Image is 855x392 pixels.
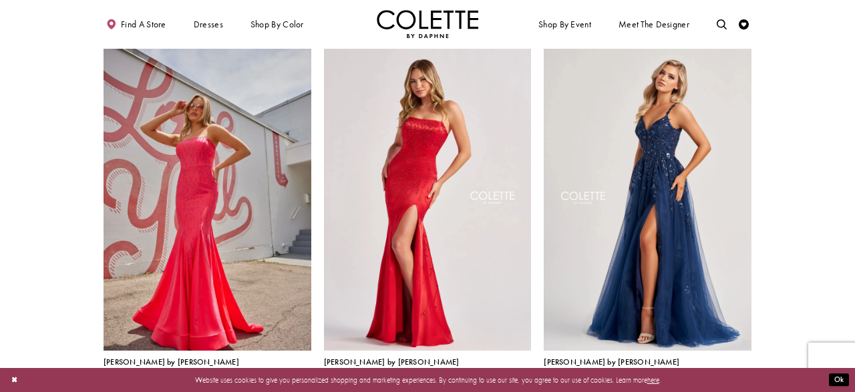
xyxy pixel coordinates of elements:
a: Visit Colette by Daphne Style No. CL8570 Page [324,49,532,351]
span: Shop by color [248,10,306,38]
p: Website uses cookies to give you personalized shopping and marketing experiences. By continuing t... [73,373,782,387]
span: [PERSON_NAME] by [PERSON_NAME] [104,357,239,367]
span: Dresses [191,10,226,38]
span: Shop By Event [538,19,591,29]
div: Colette by Daphne Style No. CL8060 [544,358,679,379]
a: Toggle search [714,10,729,38]
span: Shop by color [250,19,304,29]
span: [PERSON_NAME] by [PERSON_NAME] [544,357,679,367]
span: Dresses [194,19,223,29]
a: Visit Colette by Daphne Style No. CL8060 Page [544,49,751,351]
a: Find a store [104,10,168,38]
span: Meet the designer [619,19,689,29]
span: Find a store [121,19,166,29]
button: Close Dialog [6,371,23,389]
span: [PERSON_NAME] by [PERSON_NAME] [324,357,460,367]
img: Colette by Daphne [377,10,478,38]
a: Check Wishlist [736,10,751,38]
a: Visit Home Page [377,10,478,38]
a: Meet the designer [616,10,692,38]
span: Shop By Event [536,10,593,38]
a: Visit Colette by Daphne Style No. CL5106 Page [104,49,311,351]
div: Colette by Daphne Style No. CL5106 [104,358,239,379]
button: Submit Dialog [829,374,849,387]
a: here [647,375,659,385]
div: Colette by Daphne Style No. CL8570 [324,358,460,379]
